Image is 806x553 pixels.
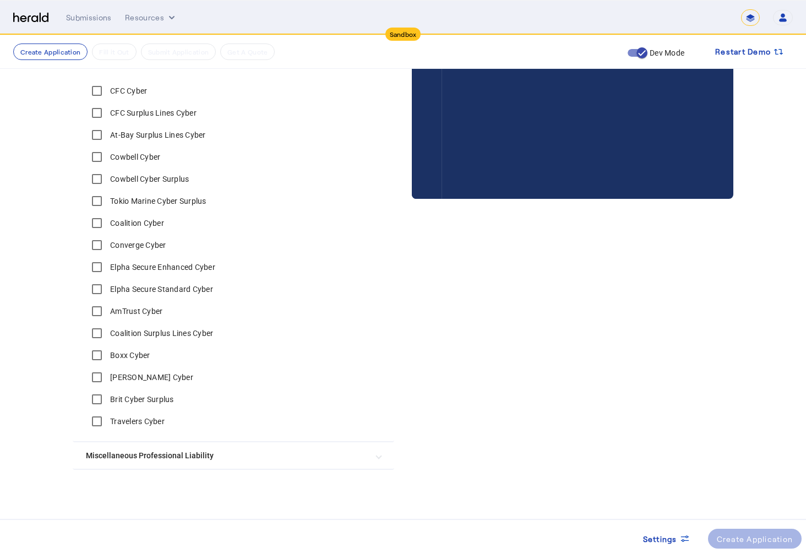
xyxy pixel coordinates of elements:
label: Dev Mode [647,47,684,58]
label: Coalition Surplus Lines Cyber [108,328,213,339]
img: Herald Logo [13,13,48,23]
label: Converge Cyber [108,240,166,251]
label: CFC Surplus Lines Cyber [108,107,197,118]
span: Restart Demo [715,45,771,58]
label: Boxx Cyber [108,350,150,361]
button: Restart Demo [706,42,793,62]
button: Create Application [13,44,88,60]
label: Cowbell Cyber Surplus [108,174,189,185]
label: AmTrust Cyber [108,306,162,317]
label: Elpha Secure Enhanced Cyber [108,262,215,273]
label: Elpha Secure Standard Cyber [108,284,213,295]
label: Tokio Marine Cyber Surplus [108,196,206,207]
button: Settings [634,529,699,549]
div: Sandbox [385,28,421,41]
mat-expansion-panel-header: Miscellaneous Professional Liability [73,442,394,469]
label: Brit Cyber Surplus [108,394,174,405]
button: Submit Application [141,44,216,60]
label: Travelers Cyber [108,416,165,427]
div: Cyber Risk [73,80,394,441]
herald-code-block: /applications [412,1,733,177]
label: Cowbell Cyber [108,151,160,162]
mat-panel-title: Miscellaneous Professional Liability [86,450,368,462]
label: At-Bay Surplus Lines Cyber [108,129,206,140]
label: [PERSON_NAME] Cyber [108,372,193,383]
button: Get A Quote [220,44,275,60]
span: Settings [643,533,677,545]
button: Fill it Out [92,44,136,60]
label: CFC Cyber [108,85,147,96]
label: Coalition Cyber [108,218,164,229]
div: Submissions [66,12,112,23]
button: Resources dropdown menu [125,12,177,23]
